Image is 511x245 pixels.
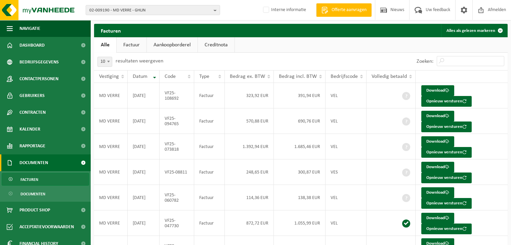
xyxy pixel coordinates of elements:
span: Type [199,74,209,79]
label: Zoeken: [417,59,433,64]
td: 323,92 EUR [225,83,274,108]
span: Bedrag ex. BTW [230,74,265,79]
td: 391,94 EUR [274,83,326,108]
td: 300,87 EUR [274,159,326,185]
td: 690,76 EUR [274,108,326,134]
a: Download [421,111,454,121]
span: Bedrijfscode [331,74,358,79]
a: Download [421,85,454,96]
td: [DATE] [128,134,160,159]
span: Volledig betaald [372,74,407,79]
span: Datum [133,74,147,79]
span: Code [165,74,176,79]
label: resultaten weergeven [116,58,163,64]
span: Acceptatievoorwaarden [19,218,74,235]
td: VF25-108692 [160,83,194,108]
a: Download [421,162,454,173]
span: 10 [98,57,112,66]
button: 02-009190 - MD VERRE - GHLIN [86,5,220,15]
td: [DATE] [128,159,160,185]
td: 1.055,99 EUR [274,210,326,236]
a: Alle [94,37,116,53]
td: MD VERRE [94,185,128,210]
td: VEL [326,210,367,236]
button: Opnieuw versturen [421,173,472,183]
td: Factuur [194,108,225,134]
td: MD VERRE [94,159,128,185]
a: Factuur [117,37,146,53]
td: MD VERRE [94,83,128,108]
a: Download [421,136,454,147]
td: VEL [326,108,367,134]
td: VF25-073818 [160,134,194,159]
a: Download [421,213,454,224]
button: Opnieuw versturen [421,121,472,132]
span: Offerte aanvragen [330,7,368,13]
label: Interne informatie [262,5,306,15]
td: 114,36 EUR [225,185,274,210]
button: Opnieuw versturen [421,198,472,209]
td: MD VERRE [94,210,128,236]
td: 1.685,46 EUR [274,134,326,159]
td: 872,72 EUR [225,210,274,236]
span: Contactpersonen [19,70,58,87]
span: Vestiging [99,74,119,79]
td: [DATE] [128,210,160,236]
span: Bedrag incl. BTW [279,74,317,79]
td: 1.392,94 EUR [225,134,274,159]
td: VEL [326,134,367,159]
a: Download [421,187,454,198]
a: Aankoopborderel [147,37,198,53]
span: Bedrijfsgegevens [19,54,59,70]
td: 570,88 EUR [225,108,274,134]
td: [DATE] [128,108,160,134]
span: Dashboard [19,37,45,54]
td: Factuur [194,185,225,210]
td: MD VERRE [94,108,128,134]
a: Offerte aanvragen [316,3,372,17]
button: Opnieuw versturen [421,96,472,107]
td: 138,38 EUR [274,185,326,210]
a: Facturen [2,173,89,186]
span: Documenten [19,154,48,171]
td: VES [326,159,367,185]
td: [DATE] [128,185,160,210]
span: Contracten [19,104,46,121]
span: Kalender [19,121,40,138]
span: Documenten [20,188,45,200]
span: Rapportage [19,138,45,154]
td: Factuur [194,210,225,236]
td: VF25-094765 [160,108,194,134]
button: Opnieuw versturen [421,224,472,234]
td: Factuur [194,83,225,108]
td: VF25-060782 [160,185,194,210]
td: [DATE] [128,83,160,108]
td: Factuur [194,159,225,185]
td: Factuur [194,134,225,159]
span: Navigatie [19,20,40,37]
td: VEL [326,185,367,210]
a: Creditnota [198,37,235,53]
span: 10 [97,57,112,67]
span: Facturen [20,173,38,186]
button: Alles als gelezen markeren [441,24,507,37]
td: VF25-08811 [160,159,194,185]
a: Documenten [2,187,89,200]
button: Opnieuw versturen [421,147,472,158]
td: MD VERRE [94,134,128,159]
td: VEL [326,83,367,108]
td: VF25-047730 [160,210,194,236]
h2: Facturen [94,24,128,37]
span: Product Shop [19,202,50,218]
span: 02-009190 - MD VERRE - GHLIN [89,5,211,15]
span: Gebruikers [19,87,45,104]
td: 248,65 EUR [225,159,274,185]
